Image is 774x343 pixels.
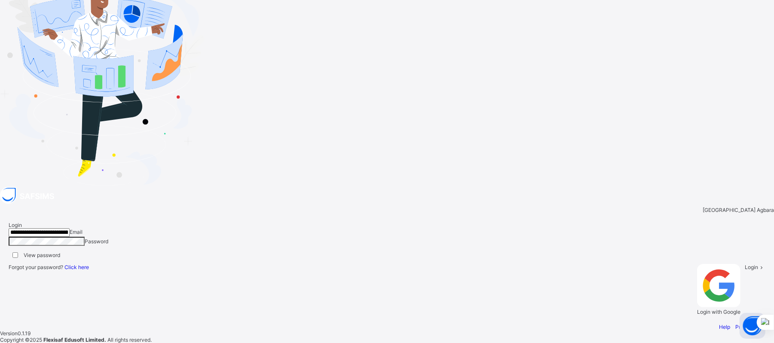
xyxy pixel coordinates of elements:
span: [GEOGRAPHIC_DATA] Agbara [703,207,774,213]
strong: Flexisaf Edusoft Limited. [43,337,106,343]
span: Email [70,229,83,235]
button: Open asap [740,313,765,339]
span: Login [745,264,758,270]
span: Password [85,238,108,245]
img: google.396cfc9801f0270233282035f929180a.svg [697,264,740,307]
a: Click here [64,264,89,270]
a: Privacy Policy [735,324,770,330]
a: Help [719,324,730,330]
span: Login with Google [697,309,740,315]
span: Login [9,222,22,228]
span: Forgot your password? [9,264,89,270]
label: View password [24,252,60,258]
